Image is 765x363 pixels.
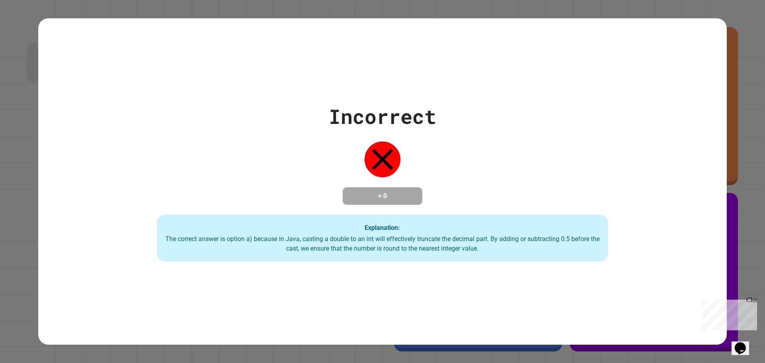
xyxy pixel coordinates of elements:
div: Chat with us now!Close [3,3,55,51]
iframe: chat widget [732,331,757,355]
iframe: chat widget [699,296,757,330]
div: The correct answer is option a) because in Java, casting a double to an int will effectively trun... [165,234,600,253]
h4: + 0 [351,191,414,201]
strong: Explanation: [365,224,400,231]
div: Incorrect [329,102,436,131]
